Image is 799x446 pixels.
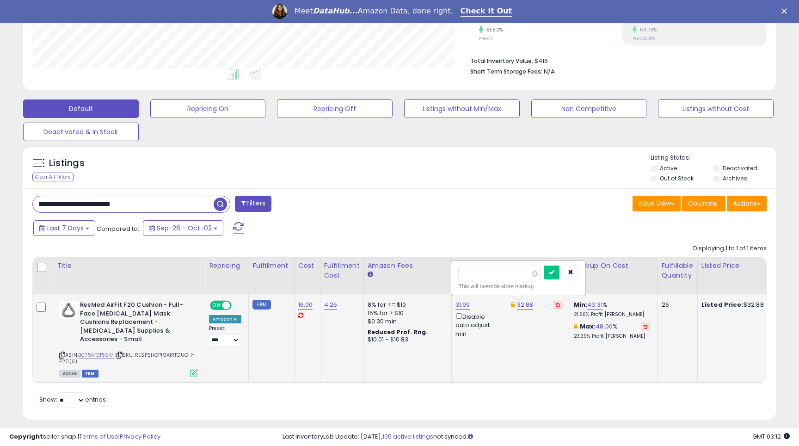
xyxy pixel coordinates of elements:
label: Deactivated [723,164,757,172]
div: $0.30 min [368,317,444,326]
button: Default [23,99,139,118]
div: Disable auto adjust min [455,311,500,338]
b: Min: [574,300,588,309]
div: Listed Price [701,261,781,271]
div: 8% for <= $10 [368,301,444,309]
img: Profile image for Georgie [272,4,287,19]
div: $10.01 - $10.83 [368,336,444,344]
b: Listed Price: [701,300,744,309]
div: Fulfillable Quantity [662,261,694,280]
b: Max: [580,322,596,331]
button: Listings without Cost [658,99,774,118]
a: 4.26 [324,300,338,310]
div: Displaying 1 to 1 of 1 items [693,244,767,253]
small: 81.82% [483,26,503,33]
label: Out of Stock [660,174,694,182]
a: Check It Out [461,6,512,17]
div: % [574,301,651,318]
p: Listing States: [651,154,775,162]
label: Archived [723,174,748,182]
div: seller snap | | [9,433,160,441]
div: Title [57,261,201,271]
small: FBM [252,300,270,310]
th: The percentage added to the cost of goods (COGS) that forms the calculator for Min & Max prices. [570,257,658,294]
small: Prev: 11 [479,36,492,41]
button: Deactivated & In Stock [23,123,139,141]
div: 26 [662,301,690,309]
div: Fulfillment Cost [324,261,360,280]
strong: Copyright [9,432,43,441]
div: Amazon AI [209,315,241,323]
span: Compared to: [97,224,139,233]
li: $416 [470,55,760,66]
button: Save View [633,196,681,211]
span: FBM [82,370,98,378]
span: All listings currently available for purchase on Amazon [59,370,80,378]
p: 23.39% Profit [PERSON_NAME] [574,333,651,340]
span: | SKU: RESPSHOP19AIRTOUCH-F20(S) [59,351,195,365]
div: Markup on Cost [574,261,654,271]
button: Filters [235,196,271,212]
span: Show: entries [39,395,106,404]
div: This will override store markup [458,282,578,291]
b: Total Inventory Value: [470,57,533,65]
button: Non Competitive [531,99,647,118]
small: Prev: 32.18% [633,36,655,41]
a: Privacy Policy [120,432,160,441]
p: 21.66% Profit [PERSON_NAME] [574,311,651,318]
label: Active [660,164,677,172]
div: Close [781,8,791,14]
div: 15% for > $10 [368,309,444,317]
small: Amazon Fees. [368,271,373,279]
button: Repricing On [150,99,266,118]
img: 41rC1aqjNmL._SL40_.jpg [59,301,78,319]
div: % [574,322,651,340]
div: Clear All Filters [32,173,74,181]
b: ResMed AirFit F20 Cushion - Full-Face [MEDICAL_DATA] Mask Cushions Replacement - [MEDICAL_DATA] S... [80,301,192,346]
b: Reduced Prof. Rng. [368,328,428,336]
i: DataHub... [313,6,358,15]
button: Repricing Off [277,99,393,118]
a: B075MQT59M [78,351,114,359]
button: Actions [727,196,767,211]
div: $32.88 [701,301,778,309]
div: Last InventoryLab Update: [DATE], not synced. [283,433,790,441]
span: OFF [230,302,245,310]
span: Columns [688,199,717,208]
div: Fulfillment [252,261,290,271]
a: Terms of Use [79,432,118,441]
button: Columns [682,196,725,211]
div: Repricing [209,261,245,271]
span: ON [211,302,222,310]
span: Last 7 Days [47,223,84,233]
div: ASIN: [59,301,198,376]
button: Sep-26 - Oct-02 [143,220,223,236]
button: Listings without Min/Max [404,99,520,118]
a: 105 active listings [382,432,433,441]
a: 32.88 [517,300,534,310]
button: Last 7 Days [33,220,95,236]
a: 43.31 [587,300,602,310]
div: Preset: [209,325,241,346]
a: 31.99 [455,300,470,310]
a: 48.06 [596,322,613,331]
div: Meet Amazon Data, done right. [295,6,453,16]
span: N/A [544,67,555,76]
h5: Listings [49,157,85,170]
small: 59.73% [637,26,657,33]
span: Sep-26 - Oct-02 [157,223,212,233]
b: Short Term Storage Fees: [470,68,542,75]
div: Cost [298,261,316,271]
a: 16.00 [298,300,313,310]
div: Amazon Fees [368,261,448,271]
span: 2025-10-10 03:12 GMT [752,432,790,441]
